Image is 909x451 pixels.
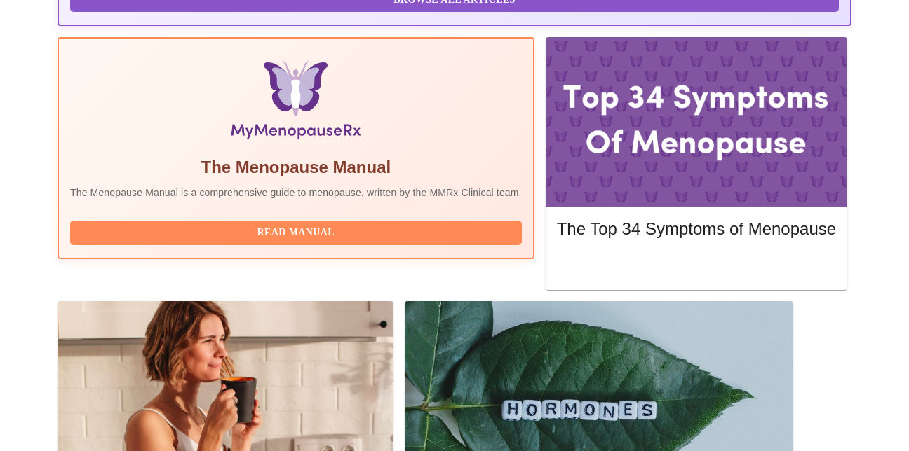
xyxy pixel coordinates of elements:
[70,156,522,179] h5: The Menopause Manual
[557,218,836,240] h5: The Top 34 Symptoms of Menopause
[557,258,840,270] a: Read More
[70,186,522,200] p: The Menopause Manual is a comprehensive guide to menopause, written by the MMRx Clinical team.
[70,225,525,237] a: Read Manual
[70,221,522,245] button: Read Manual
[142,61,450,145] img: Menopause Manual
[84,224,508,242] span: Read Manual
[557,254,836,278] button: Read More
[571,257,822,275] span: Read More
